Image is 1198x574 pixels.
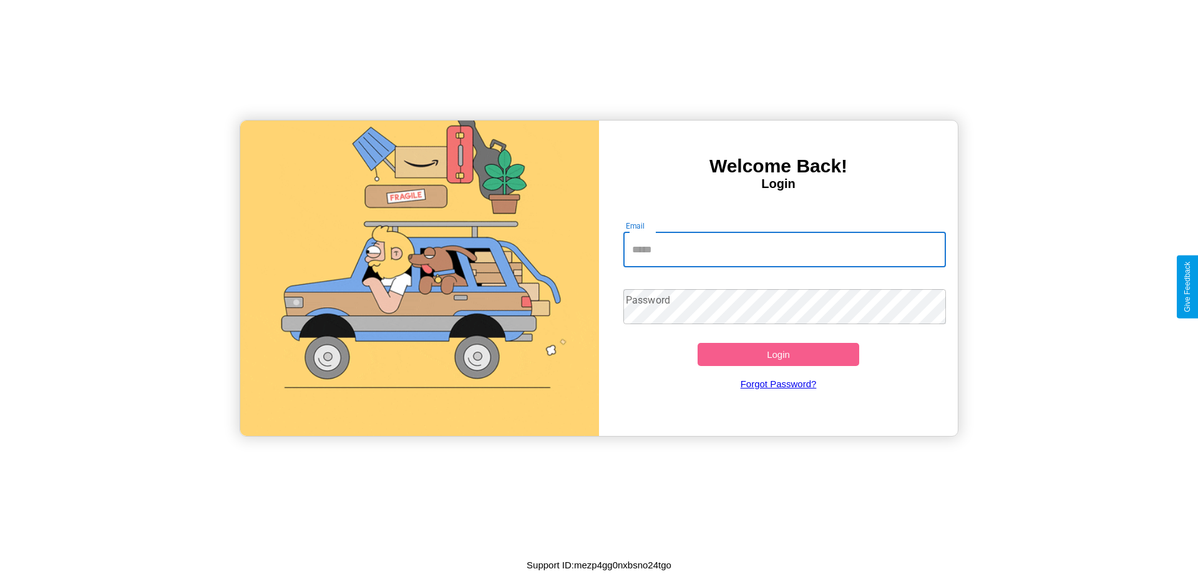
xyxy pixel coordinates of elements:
[240,121,599,436] img: gif
[599,156,958,177] h3: Welcome Back!
[626,220,645,231] label: Email
[527,557,671,573] p: Support ID: mezp4gg0nxbsno24tgo
[617,366,940,402] a: Forgot Password?
[599,177,958,191] h4: Login
[698,343,859,366] button: Login
[1183,262,1192,312] div: Give Feedback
